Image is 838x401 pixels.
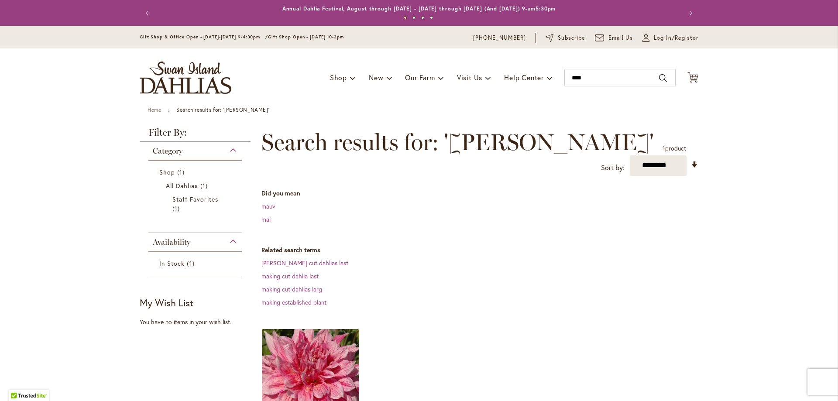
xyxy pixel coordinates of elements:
[261,272,319,280] a: making cut dahlia last
[404,16,407,19] button: 1 of 4
[261,202,275,210] a: mauv
[601,160,625,176] label: Sort by:
[405,73,435,82] span: Our Farm
[159,259,233,268] a: In Stock 1
[608,34,633,42] span: Email Us
[148,106,161,113] a: Home
[172,195,220,213] a: Staff Favorites
[159,168,233,177] a: Shop
[681,4,698,22] button: Next
[159,259,185,267] span: In Stock
[430,16,433,19] button: 4 of 4
[282,5,556,12] a: Annual Dahlia Festival, August through [DATE] - [DATE] through [DATE] (And [DATE]) 9-am5:30pm
[153,237,190,247] span: Availability
[595,34,633,42] a: Email Us
[140,296,193,309] strong: My Wish List
[166,182,198,190] span: All Dahlias
[176,106,269,113] strong: Search results for: '[PERSON_NAME]'
[663,144,665,152] span: 1
[330,73,347,82] span: Shop
[177,168,187,177] span: 1
[140,318,256,326] div: You have no items in your wish list.
[261,189,698,198] dt: Did you mean
[166,181,227,190] a: All Dahlias
[412,16,416,19] button: 2 of 4
[642,34,698,42] a: Log In/Register
[140,34,268,40] span: Gift Shop & Office Open - [DATE]-[DATE] 9-4:30pm /
[261,129,654,155] span: Search results for: '[PERSON_NAME]'
[261,285,322,293] a: making cut dahlias larg
[473,34,526,42] a: [PHONE_NUMBER]
[261,298,326,306] a: making established plant
[421,16,424,19] button: 3 of 4
[663,141,686,155] p: product
[261,259,348,267] a: [PERSON_NAME] cut dahlias last
[140,62,231,94] a: store logo
[200,181,210,190] span: 1
[153,146,182,156] span: Category
[140,128,251,142] strong: Filter By:
[546,34,585,42] a: Subscribe
[654,34,698,42] span: Log In/Register
[268,34,344,40] span: Gift Shop Open - [DATE] 10-3pm
[369,73,383,82] span: New
[558,34,585,42] span: Subscribe
[187,259,196,268] span: 1
[159,168,175,176] span: Shop
[261,215,271,223] a: mai
[504,73,544,82] span: Help Center
[457,73,482,82] span: Visit Us
[172,204,182,213] span: 1
[140,4,157,22] button: Previous
[261,246,698,254] dt: Related search terms
[172,195,218,203] span: Staff Favorites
